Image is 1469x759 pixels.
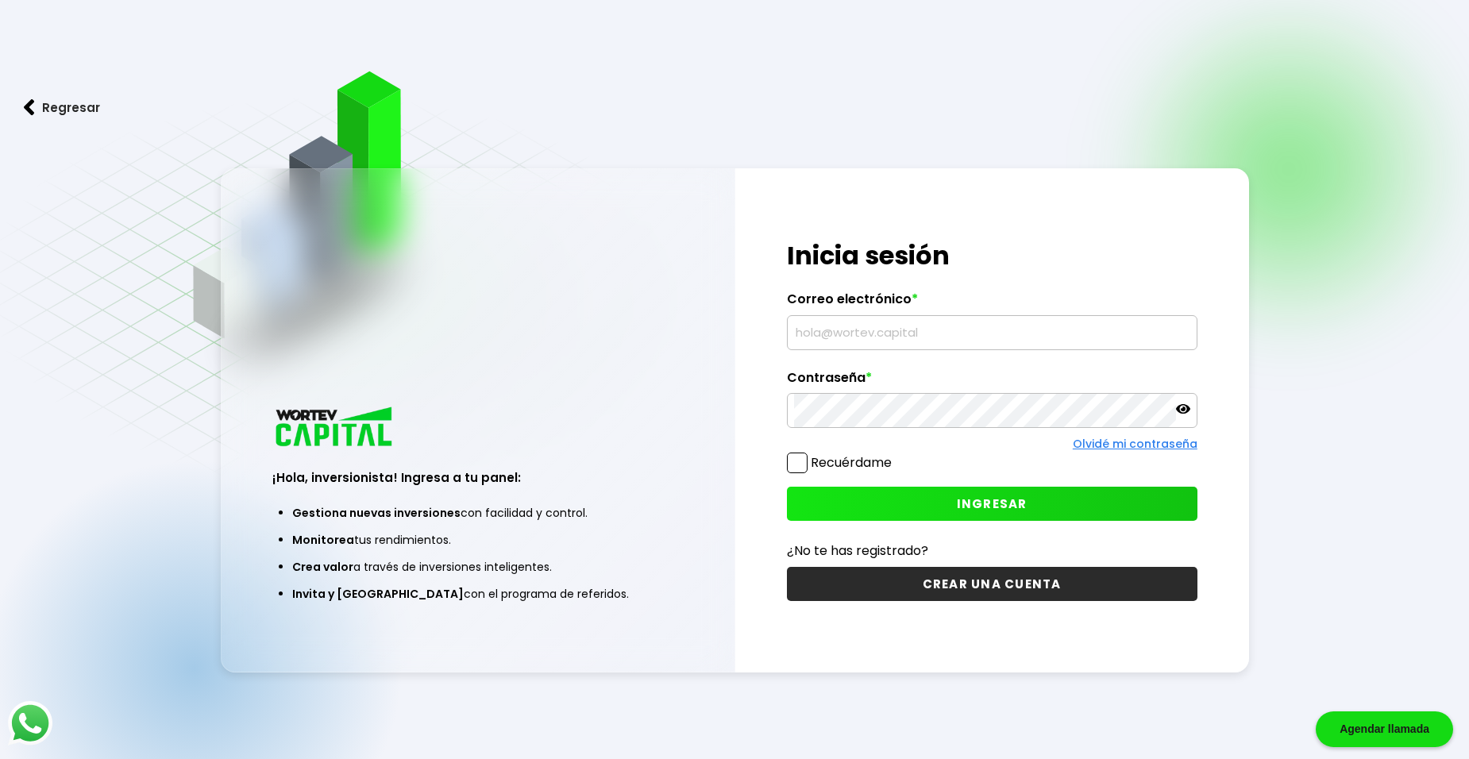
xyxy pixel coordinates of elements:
span: Crea valor [292,559,353,575]
button: CREAR UNA CUENTA [787,567,1197,601]
h3: ¡Hola, inversionista! Ingresa a tu panel: [272,468,683,487]
span: Invita y [GEOGRAPHIC_DATA] [292,586,464,602]
button: INGRESAR [787,487,1197,521]
img: logos_whatsapp-icon.242b2217.svg [8,701,52,746]
label: Contraseña [787,370,1197,394]
span: Gestiona nuevas inversiones [292,505,461,521]
span: Monitorea [292,532,354,548]
input: hola@wortev.capital [794,316,1190,349]
li: a través de inversiones inteligentes. [292,553,663,580]
li: con el programa de referidos. [292,580,663,607]
span: INGRESAR [957,495,1028,512]
a: Olvidé mi contraseña [1073,436,1197,452]
p: ¿No te has registrado? [787,541,1197,561]
img: logo_wortev_capital [272,405,398,452]
a: ¿No te has registrado?CREAR UNA CUENTA [787,541,1197,601]
img: flecha izquierda [24,99,35,116]
li: tus rendimientos. [292,526,663,553]
label: Recuérdame [811,453,892,472]
label: Correo electrónico [787,291,1197,315]
h1: Inicia sesión [787,237,1197,275]
div: Agendar llamada [1316,711,1453,747]
li: con facilidad y control. [292,499,663,526]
